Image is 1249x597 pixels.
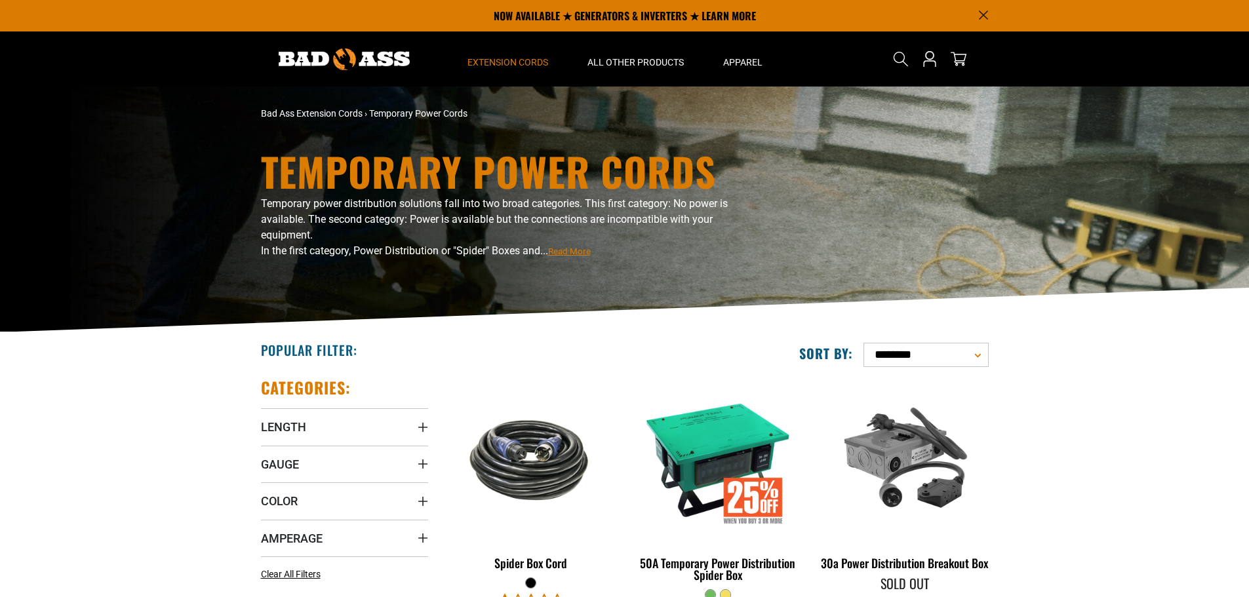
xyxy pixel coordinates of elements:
span: Extension Cords [467,56,548,68]
summary: All Other Products [568,31,704,87]
span: Read More [548,246,591,256]
summary: Search [890,48,911,69]
h2: Popular Filter: [261,341,357,358]
nav: breadcrumbs [261,107,740,121]
span: › [365,108,367,119]
span: Color [261,493,298,509]
span: Temporary power distribution solutions fall into two broad categories. This first category: No po... [261,197,728,241]
span: Apparel [723,56,763,68]
span: Gauge [261,457,299,472]
a: black Spider Box Cord [448,377,615,577]
h2: Categories: [261,377,351,398]
img: 50A Temporary Power Distribution Spider Box [635,384,801,535]
a: Bad Ass Extension Cords [261,108,363,119]
span: All Other Products [587,56,684,68]
summary: Gauge [261,446,428,482]
h1: Temporary Power Cords [261,151,740,191]
a: 50A Temporary Power Distribution Spider Box 50A Temporary Power Distribution Spider Box [634,377,801,588]
span: Temporary Power Cords [369,108,467,119]
label: Sort by: [799,345,853,362]
span: Clear All Filters [261,569,321,579]
div: 30a Power Distribution Breakout Box [821,557,988,569]
div: 50A Temporary Power Distribution Spider Box [634,557,801,581]
span: In the first category, Power Distribution or "Spider" Boxes and... [261,244,591,257]
summary: Apparel [704,31,782,87]
div: Spider Box Cord [448,557,615,569]
summary: Extension Cords [448,31,568,87]
img: Bad Ass Extension Cords [279,48,410,70]
div: Sold Out [821,577,988,590]
a: green 30a Power Distribution Breakout Box [821,377,988,577]
span: Amperage [261,531,323,546]
summary: Amperage [261,520,428,556]
summary: Color [261,482,428,519]
span: Length [261,419,306,434]
img: green [822,384,987,535]
img: black [448,409,614,510]
a: Clear All Filters [261,568,326,581]
summary: Length [261,408,428,445]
